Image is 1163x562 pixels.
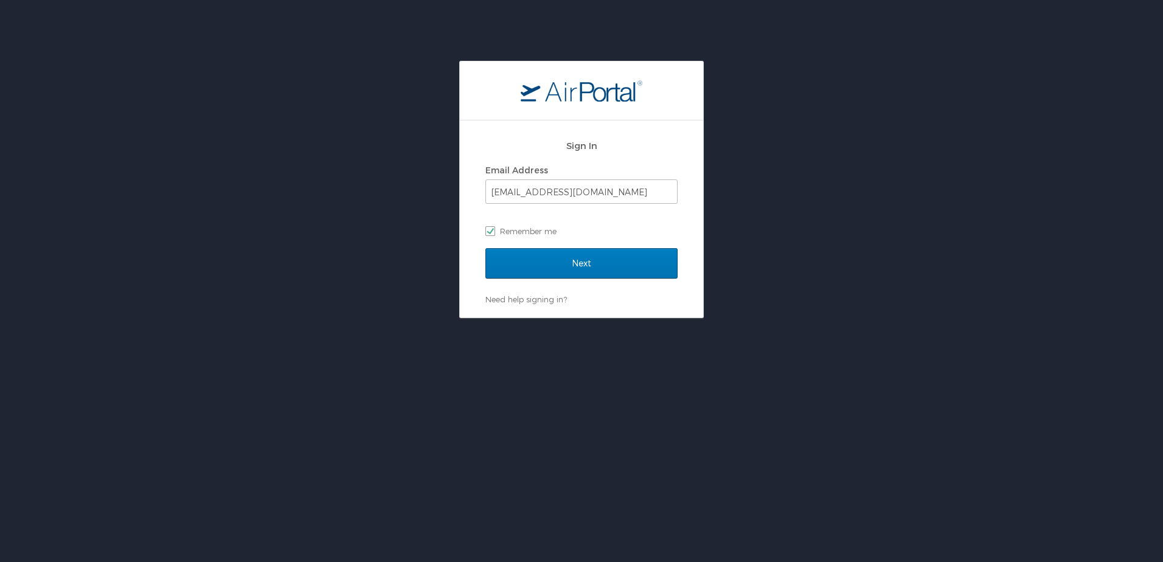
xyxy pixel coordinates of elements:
img: logo [521,80,642,102]
h2: Sign In [485,139,678,153]
label: Email Address [485,165,548,175]
a: Need help signing in? [485,294,567,304]
label: Remember me [485,222,678,240]
input: Next [485,248,678,279]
